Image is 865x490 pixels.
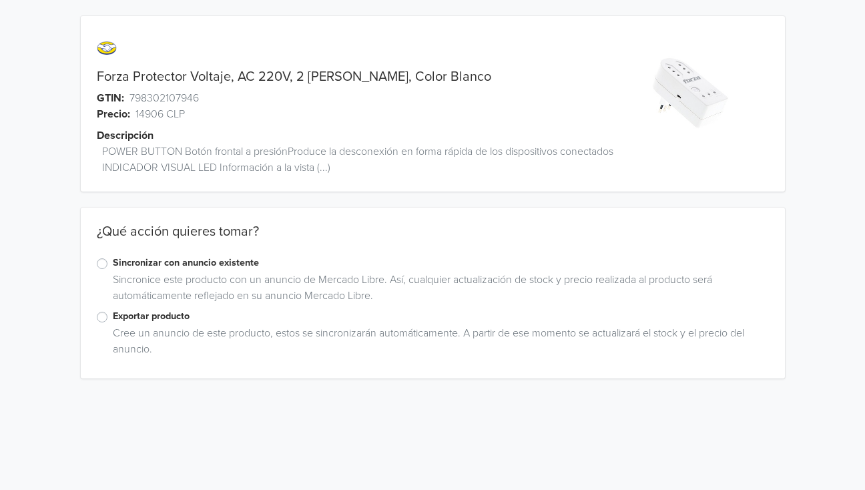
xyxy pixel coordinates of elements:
[113,256,769,270] label: Sincronizar con anuncio existente
[113,309,769,324] label: Exportar producto
[135,106,185,122] span: 14906 CLP
[107,272,769,309] div: Sincronice este producto con un anuncio de Mercado Libre. Así, cualquier actualización de stock y...
[97,106,130,122] span: Precio:
[107,325,769,362] div: Cree un anuncio de este producto, estos se sincronizarán automáticamente. A partir de ese momento...
[97,69,491,85] a: Forza Protector Voltaje, AC 220V, 2 [PERSON_NAME], Color Blanco
[102,144,625,176] span: POWER BUTTON Botón frontal a presiónProduce la desconexión en forma rápida de los dispositivos co...
[81,224,785,256] div: ¿Qué acción quieres tomar?
[129,90,199,106] span: 798302107946
[97,90,124,106] span: GTIN:
[97,128,154,144] span: Descripción
[646,43,747,144] img: product_image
